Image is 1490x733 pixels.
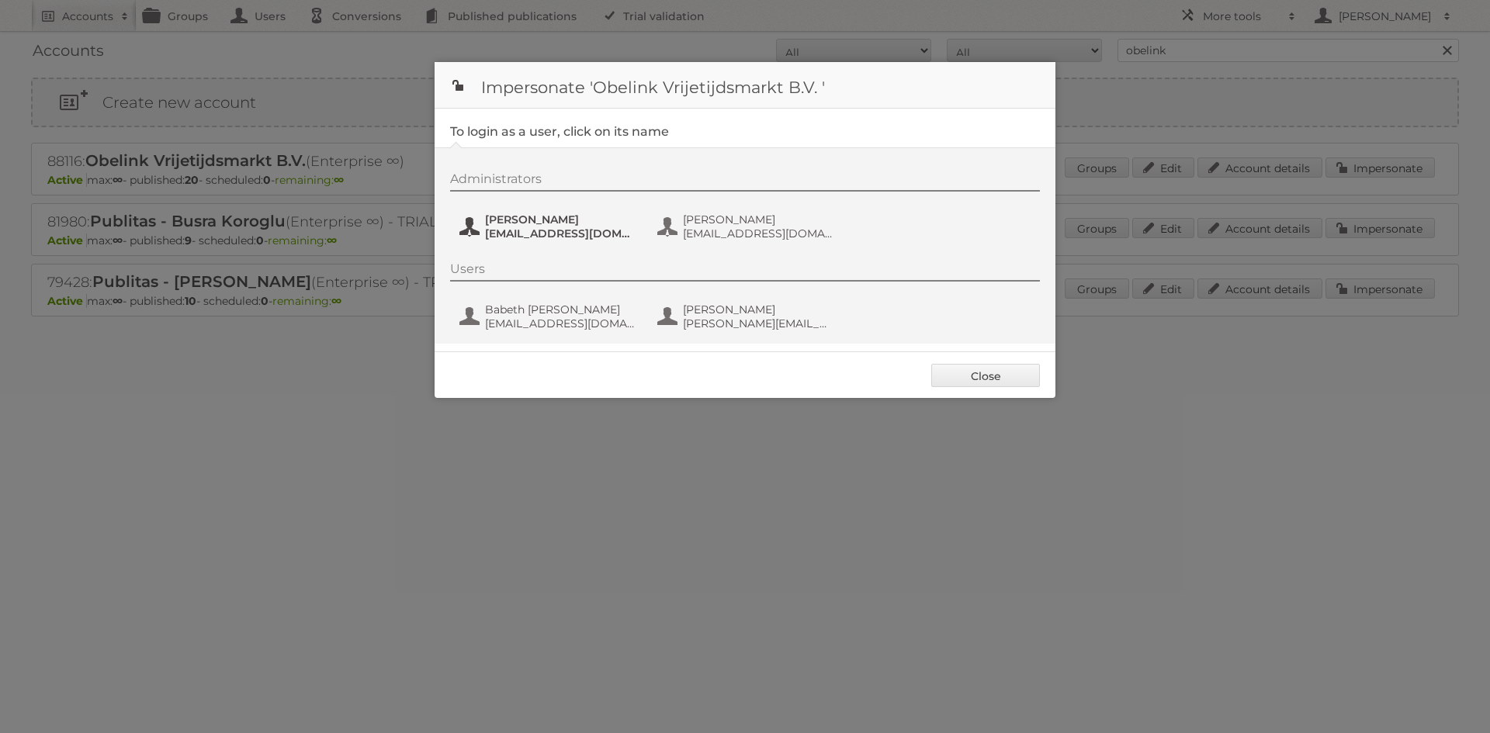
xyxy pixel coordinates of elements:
[450,171,1040,192] div: Administrators
[450,261,1040,282] div: Users
[485,226,636,240] span: [EMAIL_ADDRESS][DOMAIN_NAME]
[656,211,838,242] button: [PERSON_NAME] [EMAIL_ADDRESS][DOMAIN_NAME]
[931,364,1040,387] a: Close
[485,316,636,330] span: [EMAIL_ADDRESS][DOMAIN_NAME]
[450,124,669,139] legend: To login as a user, click on its name
[683,316,833,330] span: [PERSON_NAME][EMAIL_ADDRESS][DOMAIN_NAME]
[683,213,833,226] span: [PERSON_NAME]
[458,211,640,242] button: [PERSON_NAME] [EMAIL_ADDRESS][DOMAIN_NAME]
[458,301,640,332] button: Babeth [PERSON_NAME] [EMAIL_ADDRESS][DOMAIN_NAME]
[683,303,833,316] span: [PERSON_NAME]
[435,62,1055,109] h1: Impersonate 'Obelink Vrijetijdsmarkt B.V. '
[683,226,833,240] span: [EMAIL_ADDRESS][DOMAIN_NAME]
[485,213,636,226] span: [PERSON_NAME]
[485,303,636,316] span: Babeth [PERSON_NAME]
[656,301,838,332] button: [PERSON_NAME] [PERSON_NAME][EMAIL_ADDRESS][DOMAIN_NAME]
